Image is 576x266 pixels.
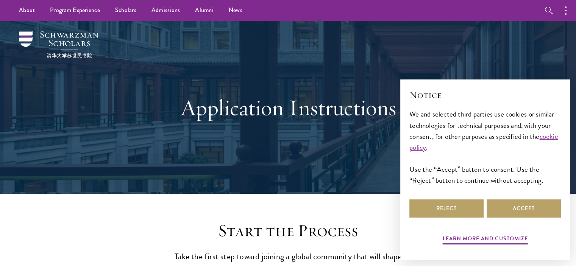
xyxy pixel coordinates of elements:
[171,220,406,241] h2: Start the Process
[19,31,98,58] img: Schwarzman Scholars
[158,94,419,121] h1: Application Instructions
[409,89,561,101] h2: Notice
[443,234,528,246] button: Learn more and customize
[409,109,561,185] div: We and selected third parties use cookies or similar technologies for technical purposes and, wit...
[487,199,561,218] button: Accept
[409,199,484,218] button: Reject
[409,131,558,153] a: cookie policy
